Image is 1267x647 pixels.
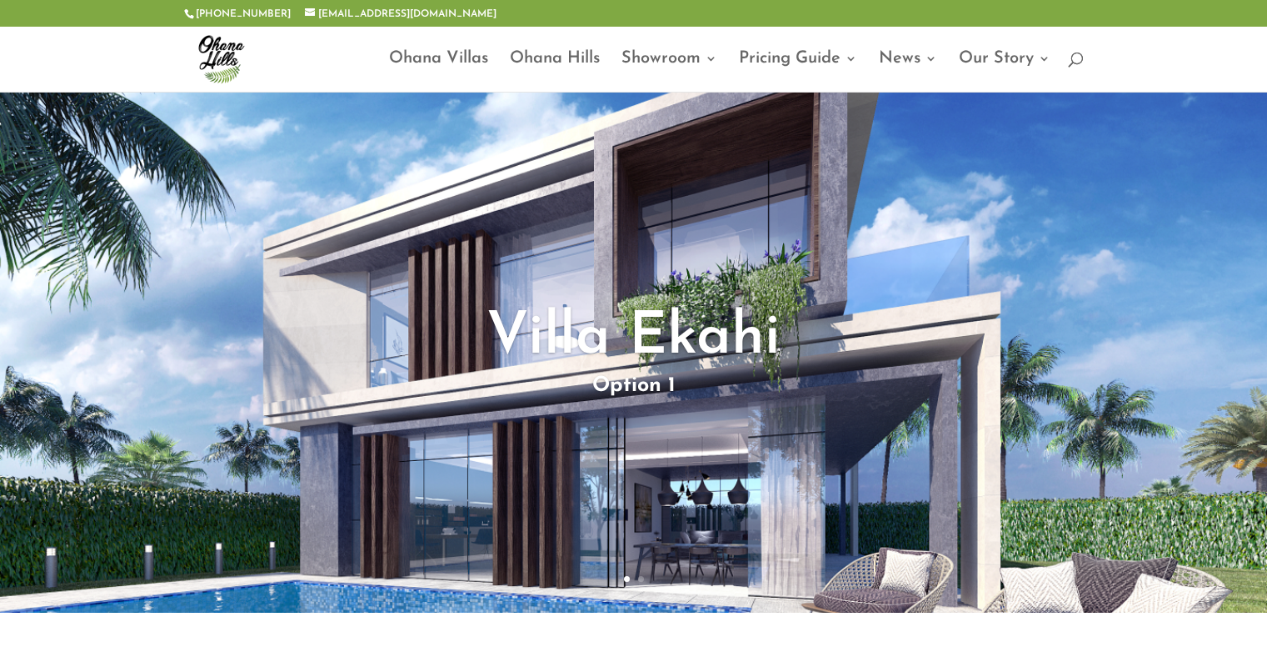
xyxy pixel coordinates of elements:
a: Pricing Guide [739,53,857,92]
a: 2 [638,576,644,582]
a: Ohana Villas [389,53,488,92]
a: News [879,53,937,92]
img: ohana-hills [187,25,254,92]
a: Ohana Hills [510,53,600,92]
a: [EMAIL_ADDRESS][DOMAIN_NAME] [305,9,496,19]
p: Option 1 [165,376,1101,396]
a: Showroom [621,53,717,92]
a: [PHONE_NUMBER] [196,9,291,19]
a: 1 [624,576,630,582]
a: Our Story [959,53,1050,92]
h1: Villa Ekahi [165,309,1101,376]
